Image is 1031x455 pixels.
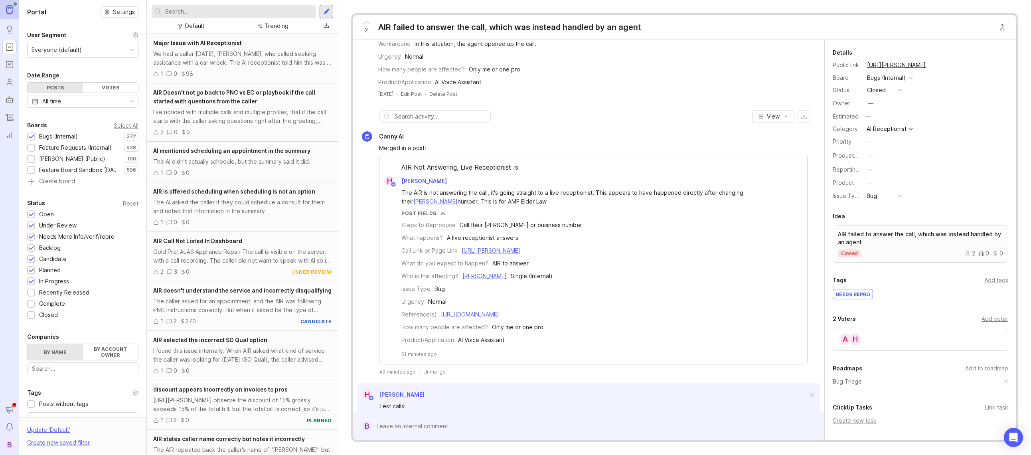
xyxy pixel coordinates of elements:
div: Gold Pro: ALAS Appliance Repair The call is visible on the server, with a call recording. The cal... [153,247,332,265]
a: [PERSON_NAME] [462,273,507,279]
div: User Segment [27,30,66,40]
div: Only me or one pro [469,65,520,74]
div: Merged in a post: [379,144,808,152]
div: AIR to answer [492,259,529,268]
div: Category [833,125,861,133]
div: Details [833,48,852,57]
div: AIR Not Answering, Live Receptionist Is [379,162,807,176]
div: What happens? [401,233,443,242]
div: Urgency [378,52,401,61]
a: H[PERSON_NAME] [357,390,425,400]
div: — [868,99,873,108]
div: 0 [174,69,177,78]
div: Status [833,86,861,95]
div: · [397,91,398,97]
a: [DATE] [378,91,393,97]
div: Status [27,198,45,208]
div: Issue Type [401,285,431,293]
span: discount appears incorrectly on invoices to pros [153,386,288,393]
div: 0 [174,218,177,227]
span: 49 minutes ago [379,368,416,375]
span: Major Issue with AI Receptionist [153,40,242,46]
div: The AI asked the caller if they could schedule a consult for them and noted that information in t... [153,198,332,216]
div: Feature Board Sandbox [DATE] [39,166,120,174]
button: Announcements [2,402,17,417]
span: AIR doesn't understand the service and incorrectly disqualifying [153,287,332,294]
div: Roadmaps [833,364,862,373]
div: Estimated [833,114,859,119]
span: 51 minutes ago [401,351,437,358]
div: Normal [405,52,423,61]
span: AIR Call Not Listed In Dashboard [153,237,242,244]
label: By account owner [83,344,138,360]
div: NEEDS REPRO [833,289,873,299]
a: Users [2,75,17,89]
div: Tags [833,275,847,285]
a: AI mentioned scheduling an appointment in the summaryThe AI didn't actually schedule, but the sum... [147,142,338,182]
div: Default [185,22,204,30]
label: Issue Type [833,192,862,199]
div: Create new task [833,416,1008,425]
div: H [362,390,372,400]
div: Planned [39,266,61,275]
div: Recently Released [39,288,89,297]
label: Reporting Team [833,166,875,173]
div: Urgency [401,297,424,306]
div: 0 [186,366,190,375]
div: candidate [300,318,332,325]
div: Who is this affecting? [401,272,458,281]
div: Reference(s) [401,310,437,319]
input: Search... [165,7,312,16]
div: 0 [186,168,190,177]
div: 1 [160,218,163,227]
p: AIR failed to answer the call, which was instead handled by an agent [838,230,1003,246]
span: [PERSON_NAME] [401,178,447,184]
label: ProductboardID [833,152,875,159]
div: 1 [160,317,163,326]
div: 270 [186,317,196,326]
div: B [362,421,372,431]
img: member badge [391,182,397,188]
div: Everyone (default) [32,45,82,54]
svg: toggle icon [125,98,138,105]
div: Under Review [39,221,77,230]
span: AIR selected the incorrect SO Qual option [153,336,267,343]
div: We had a caller [DATE], [PERSON_NAME], who called seeking assistance with a car wreck. The AI rec... [153,49,332,67]
div: Call Link or Page Link [401,246,458,255]
div: 0 [186,267,190,276]
div: — [867,178,872,187]
div: A live receptionist answers [447,233,518,242]
div: Backlog [39,243,61,252]
div: Idea [833,212,845,221]
button: Post Fields [401,210,445,217]
div: Companies [27,332,59,342]
div: 0 [992,251,1003,256]
div: 1 [160,416,163,425]
div: Votes [83,83,138,93]
div: Reset [123,201,138,206]
div: — [867,165,872,174]
div: Bugs (Internal) [867,73,906,82]
div: The AI didn't actually schedule, but the summary said it did. [153,157,332,166]
div: 0 [174,168,177,177]
span: AI mentioned scheduling an appointment in the summary [153,147,310,154]
div: Product/Application [378,78,431,87]
div: Public link [833,61,861,69]
div: Needs More Info/verif/repro [39,232,115,241]
div: 1 [160,168,163,177]
img: member badge [368,395,374,401]
img: Canny Home [6,5,13,14]
label: By name [28,344,83,360]
div: 0 [174,366,177,375]
div: Bug [435,285,445,293]
a: Settings [101,6,138,18]
a: [PERSON_NAME] [413,198,458,205]
div: [URL][PERSON_NAME] observe the discount of 15% grossly exceeds 15% of the total bill. but the tot... [153,396,332,413]
div: Complete [39,299,65,308]
a: Major Issue with AI ReceptionistWe had a caller [DATE], [PERSON_NAME], who called seeking assista... [147,34,338,83]
label: Product [833,179,854,186]
p: 100 [127,156,136,162]
div: Delete Post [429,91,457,97]
div: Candidate [39,255,67,263]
